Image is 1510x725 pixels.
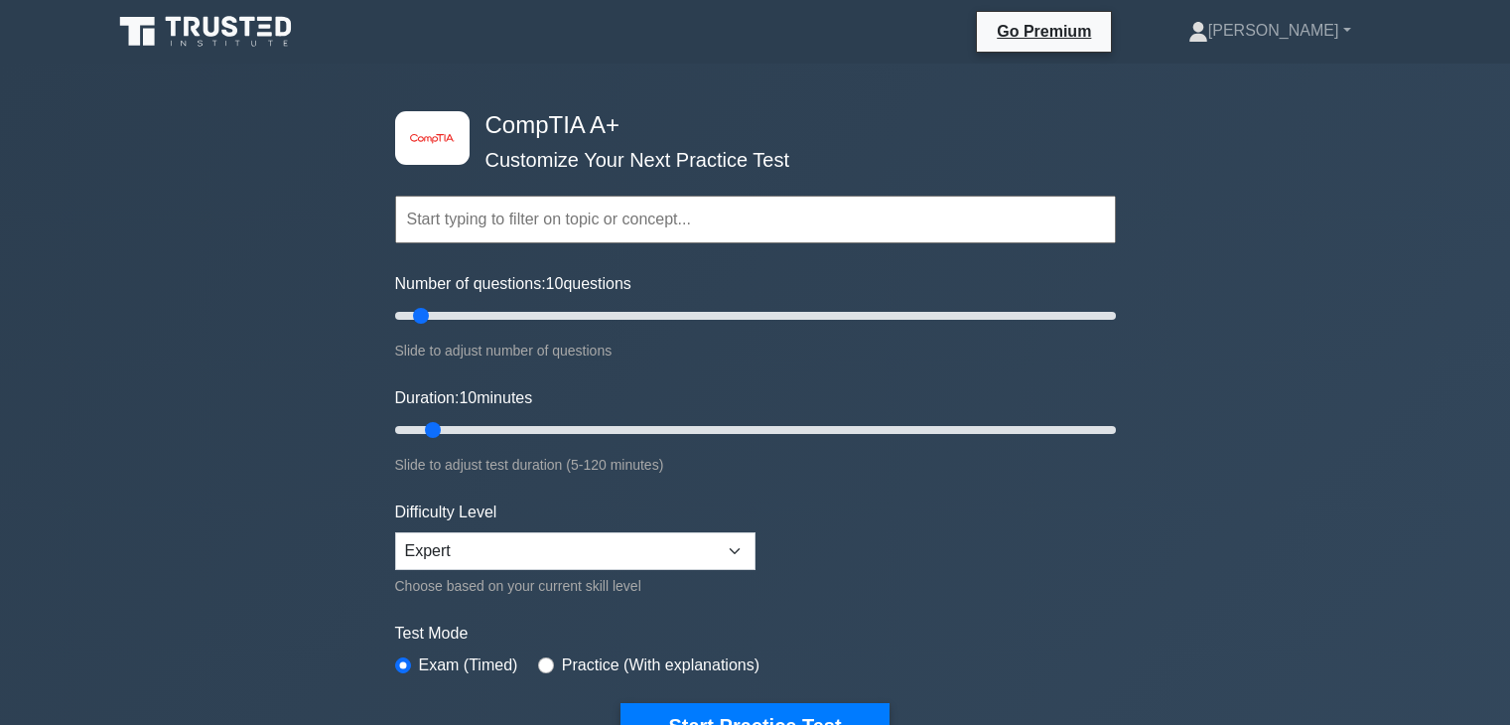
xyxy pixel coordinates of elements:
[419,653,518,677] label: Exam (Timed)
[562,653,759,677] label: Practice (With explanations)
[395,272,631,296] label: Number of questions: questions
[395,339,1116,362] div: Slide to adjust number of questions
[395,386,533,410] label: Duration: minutes
[459,389,477,406] span: 10
[546,275,564,292] span: 10
[395,196,1116,243] input: Start typing to filter on topic or concept...
[478,111,1019,140] h4: CompTIA A+
[395,622,1116,646] label: Test Mode
[985,19,1103,44] a: Go Premium
[395,574,755,598] div: Choose based on your current skill level
[395,453,1116,477] div: Slide to adjust test duration (5-120 minutes)
[1141,11,1399,51] a: [PERSON_NAME]
[395,501,497,524] label: Difficulty Level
